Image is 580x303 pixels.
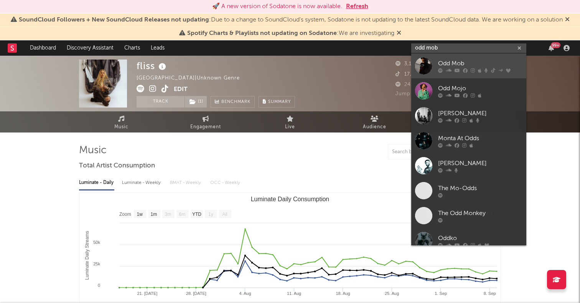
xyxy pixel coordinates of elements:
span: Jump Score: 86.5 [395,91,441,96]
text: 21. [DATE] [137,291,157,296]
div: [PERSON_NAME] [438,159,522,168]
text: 1m [151,212,157,217]
div: [PERSON_NAME] [438,109,522,118]
text: 18. Aug [336,291,350,296]
text: Luminate Daily Consumption [251,196,330,202]
button: Track [137,96,185,108]
div: 🚀 A new version of Sodatone is now available. [212,2,342,11]
div: Odd Mojo [438,84,522,93]
text: 8. Sep [484,291,496,296]
div: 99 + [551,42,560,48]
span: Spotify Charts & Playlists not updating on Sodatone [187,30,337,36]
text: 25k [93,262,100,266]
a: Benchmark [211,96,255,108]
text: 11. Aug [287,291,301,296]
button: Refresh [346,2,368,11]
text: 1. Sep [435,291,447,296]
a: Odd Mojo [411,78,526,103]
text: 28. [DATE] [186,291,206,296]
div: Odd Mob [438,59,522,68]
a: Monta At Odds [411,128,526,153]
button: Summary [259,96,295,108]
text: 3m [165,212,171,217]
a: The Odd Monkey [411,203,526,228]
text: Luminate Daily Streams [84,231,90,280]
text: 50k [93,240,100,245]
div: Luminate - Weekly [122,176,162,189]
a: Dashboard [25,40,61,56]
div: [GEOGRAPHIC_DATA] | Unknown Genre [137,74,249,83]
span: Engagement [190,123,221,132]
a: Leads [145,40,170,56]
span: SoundCloud Followers + New SoundCloud Releases not updating [19,17,209,23]
a: [PERSON_NAME] [411,153,526,178]
span: Music [114,123,129,132]
span: Audience [363,123,386,132]
a: Oddko [411,228,526,253]
button: (1) [185,96,207,108]
a: Odd Mob [411,53,526,78]
text: 1y [208,212,213,217]
text: YTD [192,212,201,217]
a: Music [79,111,163,132]
a: The Mo-Odds [411,178,526,203]
span: Benchmark [221,98,250,107]
a: Audience [332,111,417,132]
text: 0 [98,283,100,288]
div: Oddko [438,233,522,243]
text: All [222,212,227,217]
span: : Due to a change to SoundCloud's system, Sodatone is not updating to the latest SoundCloud data.... [19,17,563,23]
span: Total Artist Consumption [79,161,155,171]
a: Engagement [163,111,248,132]
span: Live [285,123,295,132]
a: [PERSON_NAME] [411,103,526,128]
text: 6m [179,212,186,217]
input: Search by song name or URL [388,149,469,155]
span: : We are investigating [187,30,394,36]
span: Dismiss [565,17,570,23]
a: Live [248,111,332,132]
div: The Odd Monkey [438,209,522,218]
span: 3,186 [395,61,419,66]
span: Dismiss [397,30,401,36]
div: Monta At Odds [438,134,522,143]
button: 99+ [549,45,554,51]
a: Discovery Assistant [61,40,119,56]
div: Luminate - Daily [79,176,114,189]
span: Summary [268,100,291,104]
text: 4. Aug [239,291,251,296]
div: The Mo-Odds [438,184,522,193]
input: Search for artists [411,43,526,53]
text: 25. Aug [385,291,399,296]
a: Charts [119,40,145,56]
text: 1w [137,212,143,217]
span: 17,600 [395,72,422,77]
text: Zoom [119,212,131,217]
button: Edit [174,85,188,94]
div: fliss [137,60,168,72]
span: 241,806 Monthly Listeners [395,82,472,87]
span: ( 1 ) [185,96,207,108]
